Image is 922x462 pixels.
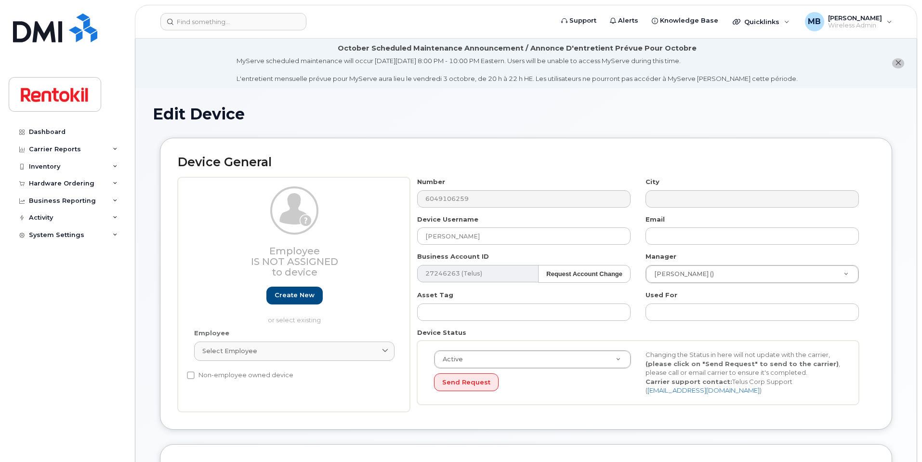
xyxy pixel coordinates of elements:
label: Device Username [417,215,478,224]
label: City [645,177,659,186]
button: Request Account Change [538,265,631,283]
span: Is not assigned [251,256,338,267]
input: Non-employee owned device [187,371,195,379]
span: to device [272,266,317,278]
a: Active [435,351,631,368]
div: Changing the Status in here will not update with the carrier, , please call or email carrier to e... [638,350,850,395]
label: Number [417,177,445,186]
button: Send Request [434,373,499,391]
span: Select employee [202,346,257,356]
div: October Scheduled Maintenance Announcement / Annonce D'entretient Prévue Pour Octobre [338,43,697,53]
strong: Request Account Change [546,270,622,277]
a: [PERSON_NAME] () [646,265,858,283]
label: Used For [645,290,677,300]
strong: Carrier support contact: [645,378,732,385]
label: Device Status [417,328,466,337]
label: Asset Tag [417,290,453,300]
span: [PERSON_NAME] () [648,270,714,278]
a: Select employee [194,342,395,361]
h3: Employee [194,246,395,277]
button: close notification [892,58,904,68]
a: [EMAIL_ADDRESS][DOMAIN_NAME] [647,386,760,394]
label: Employee [194,329,229,338]
span: Active [437,355,463,364]
strong: (please click on "Send Request" to send to the carrier) [645,360,839,368]
p: or select existing [194,316,395,325]
label: Manager [645,252,676,261]
h1: Edit Device [153,106,899,122]
label: Business Account ID [417,252,489,261]
div: MyServe scheduled maintenance will occur [DATE][DATE] 8:00 PM - 10:00 PM Eastern. Users will be u... [237,56,798,83]
a: Create new [266,287,323,304]
h2: Device General [178,156,874,169]
label: Email [645,215,665,224]
label: Non-employee owned device [187,370,293,381]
